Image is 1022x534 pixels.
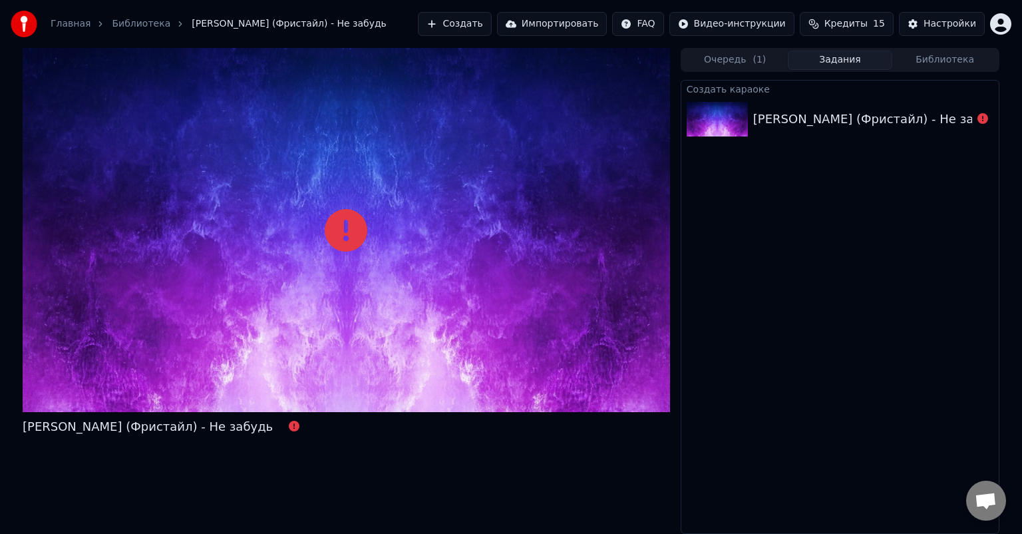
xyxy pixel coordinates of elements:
[683,51,788,70] button: Очередь
[192,17,387,31] span: [PERSON_NAME] (Фристайл) - Не забудь
[51,17,387,31] nav: breadcrumb
[112,17,170,31] a: Библиотека
[497,12,607,36] button: Импортировать
[11,11,37,37] img: youka
[966,481,1006,521] div: Открытый чат
[51,17,90,31] a: Главная
[892,51,997,70] button: Библиотека
[899,12,985,36] button: Настройки
[418,12,491,36] button: Создать
[924,17,976,31] div: Настройки
[23,417,273,436] div: [PERSON_NAME] (Фристайл) - Не забудь
[800,12,894,36] button: Кредиты15
[753,110,1003,129] div: [PERSON_NAME] (Фристайл) - Не забудь
[681,81,999,97] div: Создать караоке
[824,17,868,31] span: Кредиты
[753,53,766,67] span: ( 1 )
[788,51,893,70] button: Задания
[669,12,794,36] button: Видео-инструкции
[612,12,663,36] button: FAQ
[873,17,885,31] span: 15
